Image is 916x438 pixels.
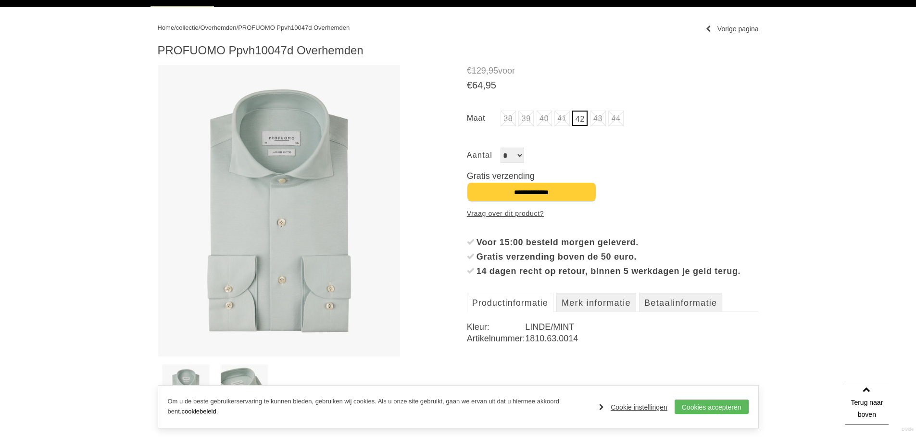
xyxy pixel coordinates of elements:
a: Overhemden [200,24,236,31]
a: Vorige pagina [706,22,759,36]
span: € [467,66,472,75]
span: / [199,24,201,31]
a: Cookie instellingen [599,400,667,414]
div: Voor 15:00 besteld morgen geleverd. [477,235,759,250]
a: collectie [176,24,199,31]
span: 95 [489,66,498,75]
li: 14 dagen recht op retour, binnen 5 werkdagen je geld terug. [467,264,759,278]
dd: 1810.63.0014 [525,333,758,344]
a: Terug naar boven [845,382,889,425]
ul: Maat [467,111,759,128]
a: Cookies accepteren [675,400,749,414]
div: Gratis verzending boven de 50 euro. [477,250,759,264]
img: PROFUOMO Ppvh10047d Overhemden [158,65,401,357]
a: Productinformatie [467,293,553,312]
a: 42 [572,111,588,126]
h1: PROFUOMO Ppvh10047d Overhemden [158,43,759,58]
span: / [237,24,238,31]
img: profuomo-ppvh10047d-overhemden [162,364,210,421]
a: Betaalinformatie [639,293,722,312]
a: Home [158,24,175,31]
span: Gratis verzending [467,171,535,181]
a: PROFUOMO Ppvh10047d Overhemden [238,24,350,31]
span: 95 [486,80,496,90]
dd: LINDE/MINT [525,321,758,333]
dt: Artikelnummer: [467,333,525,344]
span: € [467,80,472,90]
a: Vraag over dit product? [467,206,544,221]
span: / [174,24,176,31]
span: 64 [472,80,483,90]
span: , [486,66,489,75]
label: Aantal [467,148,501,163]
span: 129 [472,66,486,75]
dt: Kleur: [467,321,525,333]
p: Om u de beste gebruikerservaring te kunnen bieden, gebruiken wij cookies. Als u onze site gebruik... [168,397,590,417]
a: Merk informatie [556,293,636,312]
a: cookiebeleid [181,408,216,415]
span: voor [467,65,759,77]
img: profuomo-ppvh10047d-overhemden [221,364,268,421]
span: , [483,80,486,90]
a: Divide [902,424,914,436]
